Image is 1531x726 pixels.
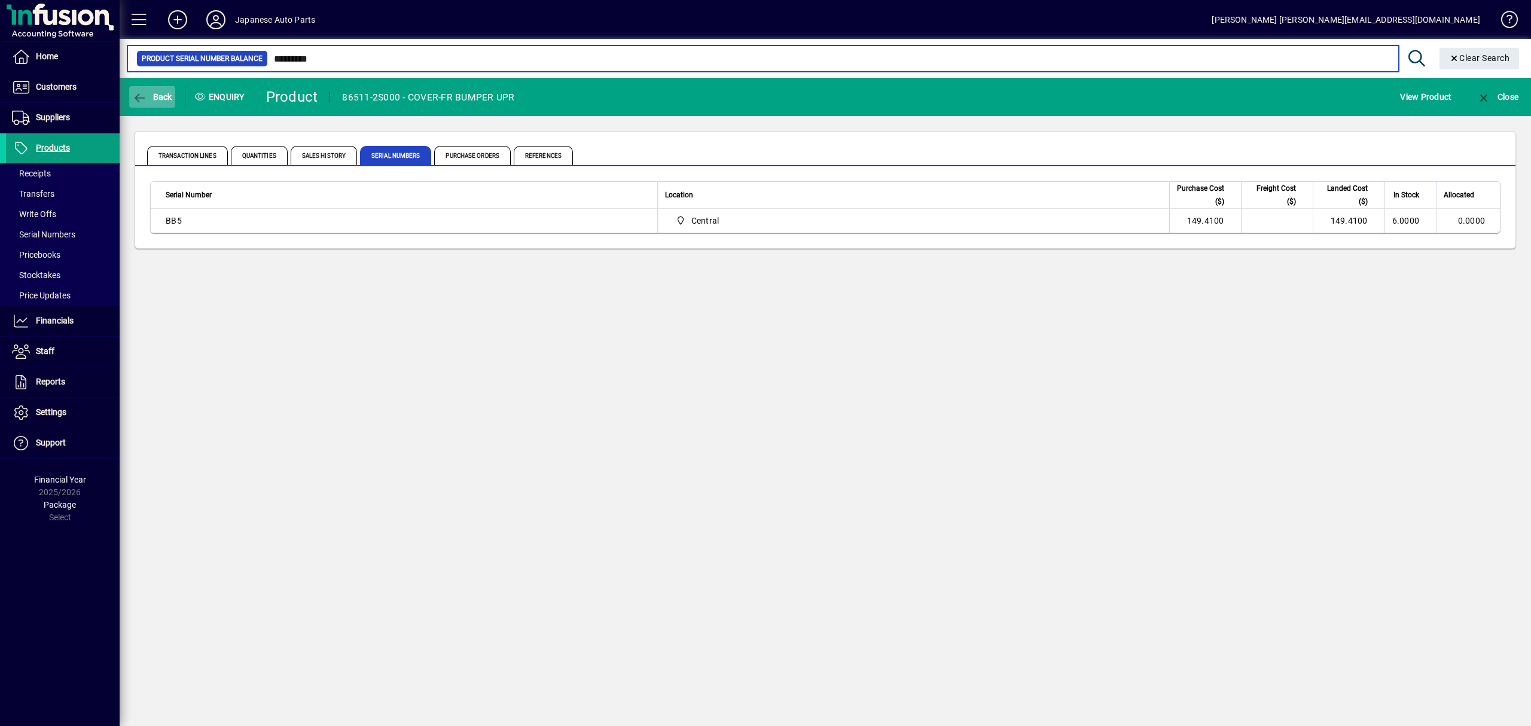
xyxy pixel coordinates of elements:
div: [PERSON_NAME] [PERSON_NAME][EMAIL_ADDRESS][DOMAIN_NAME] [1212,10,1480,29]
span: Support [36,438,66,447]
span: Write Offs [12,209,56,219]
span: Transfers [12,189,54,199]
a: Suppliers [6,103,120,133]
span: Central [691,215,719,227]
button: Clear [1439,48,1520,69]
td: 149.4100 [1313,209,1384,233]
span: Products [36,143,70,152]
span: Pricebooks [12,250,60,260]
td: 149.4100 [1169,209,1241,233]
span: Serial Number [166,188,212,202]
span: Receipts [12,169,51,178]
span: Serial Numbers [12,230,75,239]
span: Settings [36,407,66,417]
button: Add [158,9,197,30]
div: In Stock [1392,188,1431,202]
div: Freight Cost ($) [1249,182,1307,208]
td: 6.0000 [1384,209,1437,233]
span: Purchase Orders [434,146,511,165]
app-page-header-button: Back [120,86,185,108]
span: Purchase Cost ($) [1177,182,1224,208]
span: Customers [36,82,77,91]
span: Financial Year [34,475,86,484]
div: Serial Number [166,188,650,202]
a: Home [6,42,120,72]
span: Location [665,188,693,202]
span: Allocated [1444,188,1474,202]
a: Pricebooks [6,245,120,265]
span: Stocktakes [12,270,60,280]
a: Reports [6,367,120,397]
button: Close [1474,86,1521,108]
a: Write Offs [6,204,120,224]
a: Settings [6,398,120,428]
a: Receipts [6,163,120,184]
span: Price Updates [12,291,71,300]
span: Landed Cost ($) [1320,182,1368,208]
div: Location [665,188,1161,202]
span: References [514,146,573,165]
a: Staff [6,337,120,367]
a: Support [6,428,120,458]
div: Allocated [1444,188,1485,202]
a: Knowledge Base [1492,2,1516,41]
span: Clear Search [1449,53,1510,63]
span: Back [132,92,172,102]
td: 0.0000 [1436,209,1500,233]
span: Product Serial Number Balance [142,53,263,65]
button: Profile [197,9,235,30]
span: Home [36,51,58,61]
span: Close [1477,92,1518,102]
a: Price Updates [6,285,120,306]
button: Back [129,86,175,108]
span: Package [44,500,76,510]
a: Stocktakes [6,265,120,285]
a: Financials [6,306,120,336]
span: Serial Numbers [360,146,431,165]
span: Freight Cost ($) [1249,182,1296,208]
span: Staff [36,346,54,356]
span: Quantities [231,146,288,165]
span: Financials [36,316,74,325]
div: Landed Cost ($) [1320,182,1378,208]
span: In Stock [1393,188,1419,202]
span: Suppliers [36,112,70,122]
span: Transaction Lines [147,146,228,165]
a: Transfers [6,184,120,204]
td: BB5 [151,209,657,233]
div: Product [266,87,318,106]
span: Sales History [291,146,357,165]
span: Central [671,213,1155,228]
button: View Product [1397,86,1454,108]
a: Serial Numbers [6,224,120,245]
div: Enquiry [185,87,257,106]
app-page-header-button: Close enquiry [1464,86,1531,108]
span: View Product [1400,87,1451,106]
span: Reports [36,377,65,386]
div: Japanese Auto Parts [235,10,315,29]
a: Customers [6,72,120,102]
div: Purchase Cost ($) [1177,182,1235,208]
div: 86511-2S000 - COVER-FR BUMPER UPR [342,88,514,107]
